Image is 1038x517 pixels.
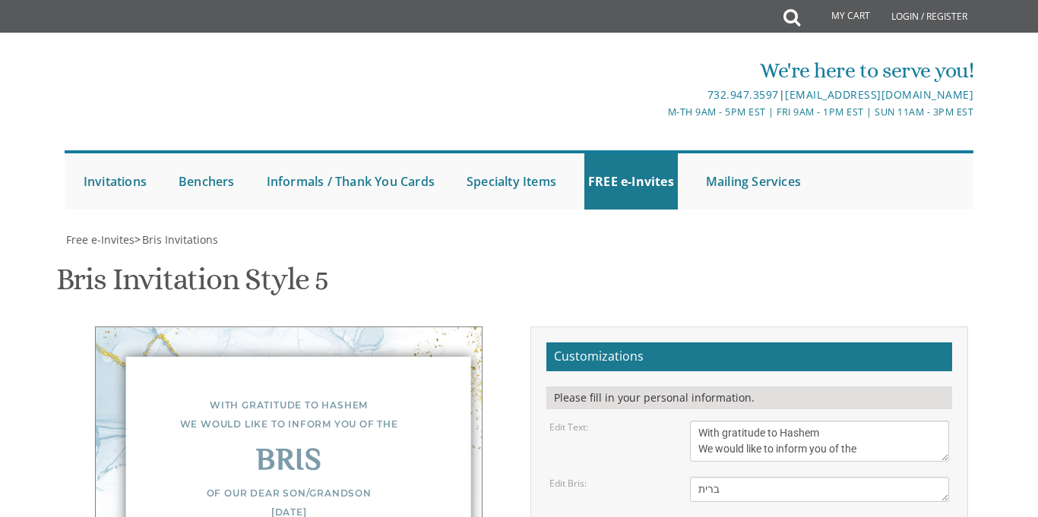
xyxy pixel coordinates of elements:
[369,55,974,86] div: We're here to serve you!
[175,153,239,210] a: Benchers
[707,87,779,102] a: 732.947.3597
[66,232,134,247] span: Free e-Invites
[549,421,588,433] label: Edit Text:
[369,86,974,104] div: |
[463,153,560,210] a: Specialty Items
[142,232,218,247] span: Bris Invitations
[126,452,451,471] div: Bris
[546,342,952,371] h2: Customizations
[549,477,587,490] label: Edit Bris:
[546,386,952,409] div: Please fill in your personal information.
[134,232,218,247] span: >
[126,396,451,433] div: With gratitude to Hashem We would like to inform you of the
[584,153,678,210] a: FREE e-Invites
[263,153,438,210] a: Informals / Thank You Cards
[141,232,218,247] a: Bris Invitations
[65,232,134,247] a: Free e-Invites
[785,87,973,102] a: [EMAIL_ADDRESS][DOMAIN_NAME]
[799,2,881,32] a: My Cart
[80,153,150,210] a: Invitations
[690,421,949,462] textarea: With gratitude to Hashem We would like to inform you of the
[702,153,805,210] a: Mailing Services
[690,477,949,502] textarea: Bris
[56,263,328,307] h1: Bris Invitation Style 5
[369,104,974,120] div: M-Th 9am - 5pm EST | Fri 9am - 1pm EST | Sun 11am - 3pm EST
